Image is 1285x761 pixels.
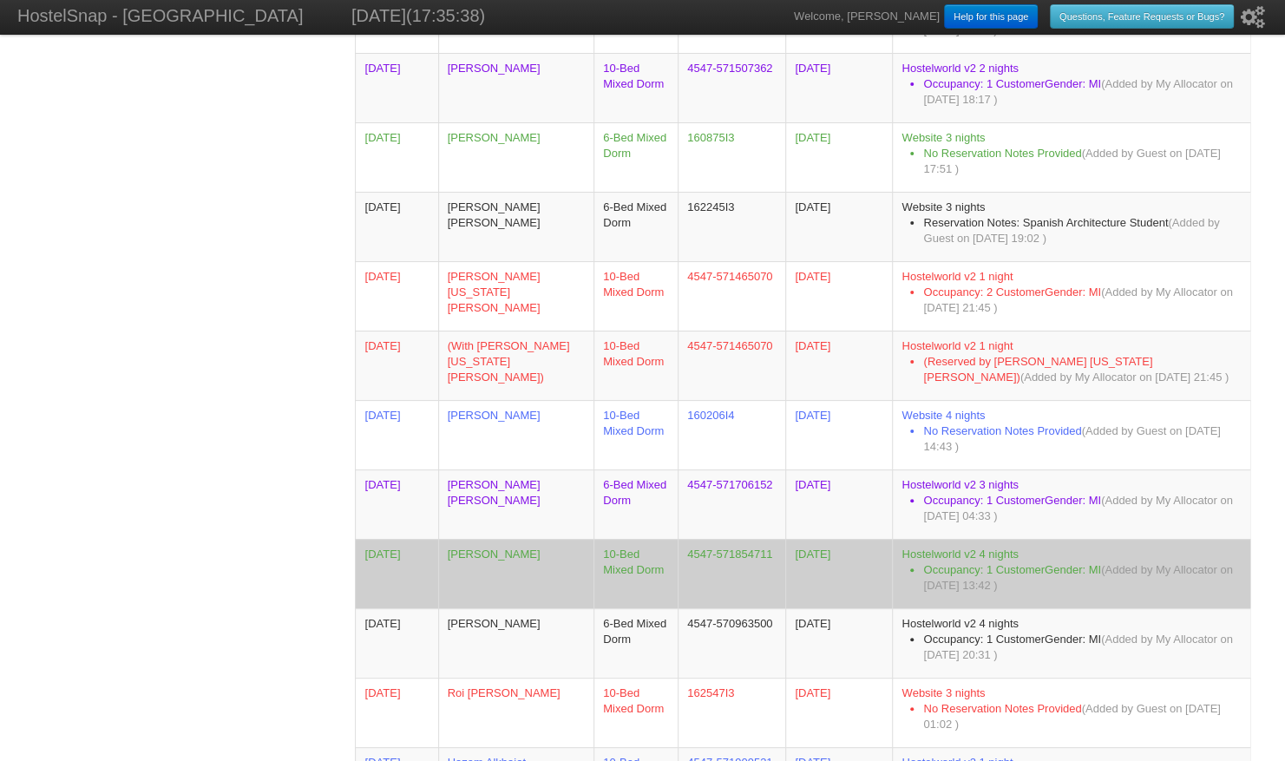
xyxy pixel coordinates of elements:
[593,261,678,331] td: 10-Bed Mixed Dorm
[1020,371,1229,384] span: (Added by My Allocator on [DATE] 21:45 )
[678,122,785,192] td: 160875I3
[892,261,1250,331] td: Hostelworld v2 1 night
[678,678,785,747] td: 162547I3
[678,261,785,331] td: 4547-571465070
[785,608,892,678] td: [DATE]
[593,539,678,608] td: 10-Bed Mixed Dorm
[438,608,594,678] td: [PERSON_NAME]
[785,122,892,192] td: [DATE]
[785,261,892,331] td: [DATE]
[678,192,785,261] td: 162245I3
[892,400,1250,469] td: Website 4 nights
[785,192,892,261] td: [DATE]
[364,270,400,283] span: 0:00
[923,632,1242,663] li: Occupancy: 1 CustomerGender: MI
[785,400,892,469] td: [DATE]
[364,478,400,491] span: 0:00
[892,331,1250,400] td: Hostelworld v2 1 night
[364,339,400,352] span: 0:00
[923,701,1242,732] li: No Reservation Notes Provided
[364,686,400,699] span: 15:00
[1241,6,1265,29] i: Setup Wizard
[892,192,1250,261] td: Website 3 nights
[678,539,785,608] td: 4547-571854711
[438,192,594,261] td: [PERSON_NAME] [PERSON_NAME]
[364,617,400,630] span: 0:00
[678,608,785,678] td: 4547-570963500
[438,331,594,400] td: (With [PERSON_NAME] [US_STATE] [PERSON_NAME])
[785,678,892,747] td: [DATE]
[923,423,1242,455] li: No Reservation Notes Provided
[438,678,594,747] td: Roi [PERSON_NAME]
[892,469,1250,539] td: Hostelworld v2 3 nights
[438,539,594,608] td: [PERSON_NAME]
[364,131,400,144] span: 0
[593,608,678,678] td: 6-Bed Mixed Dorm
[593,192,678,261] td: 6-Bed Mixed Dorm
[923,285,1242,316] li: Occupancy: 2 CustomerGender: MI
[923,354,1242,385] li: (Reserved by [PERSON_NAME] [US_STATE] [PERSON_NAME])
[364,548,400,561] span: 0:00
[364,62,400,75] span: 9:00
[678,53,785,122] td: 4547-571507362
[438,400,594,469] td: [PERSON_NAME]
[892,122,1250,192] td: Website 3 nights
[923,215,1242,246] li: Reservation Notes: Spanish Architecture Student
[785,539,892,608] td: [DATE]
[593,678,678,747] td: 10-Bed Mixed Dorm
[593,469,678,539] td: 6-Bed Mixed Dorm
[406,6,485,25] span: (17:35:38)
[364,409,400,422] span: 12:00
[892,608,1250,678] td: Hostelworld v2 4 nights
[593,53,678,122] td: 10-Bed Mixed Dorm
[944,4,1038,29] a: Help for this page
[593,122,678,192] td: 6-Bed Mixed Dorm
[785,331,892,400] td: [DATE]
[923,562,1242,594] li: Occupancy: 1 CustomerGender: MI
[892,53,1250,122] td: Hostelworld v2 2 nights
[923,76,1242,108] li: Occupancy: 1 CustomerGender: MI
[678,331,785,400] td: 4547-571465070
[438,469,594,539] td: [PERSON_NAME] [PERSON_NAME]
[785,53,892,122] td: [DATE]
[678,400,785,469] td: 160206I4
[923,146,1242,177] li: No Reservation Notes Provided
[438,122,594,192] td: [PERSON_NAME]
[593,331,678,400] td: 10-Bed Mixed Dorm
[892,539,1250,608] td: Hostelworld v2 4 nights
[1050,4,1234,29] a: Questions, Feature Requests or Bugs?
[892,678,1250,747] td: Website 3 nights
[923,493,1242,524] li: Occupancy: 1 CustomerGender: MI
[364,200,400,213] span: 18:00
[678,469,785,539] td: 4547-571706152
[593,400,678,469] td: 10-Bed Mixed Dorm
[785,469,892,539] td: [DATE]
[438,53,594,122] td: [PERSON_NAME]
[438,261,594,331] td: [PERSON_NAME] [US_STATE] [PERSON_NAME]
